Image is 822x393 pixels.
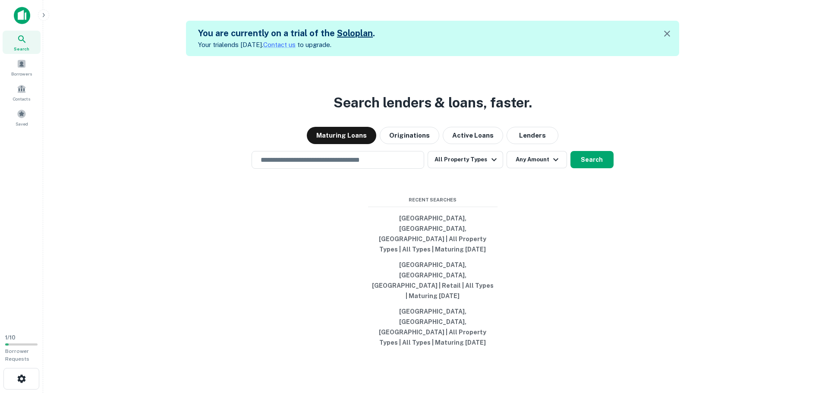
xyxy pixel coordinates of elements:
a: Search [3,31,41,54]
h3: Search lenders & loans, faster. [334,92,532,113]
button: Search [570,151,614,168]
p: Your trial ends [DATE]. to upgrade. [198,40,375,50]
a: Borrowers [3,56,41,79]
button: [GEOGRAPHIC_DATA], [GEOGRAPHIC_DATA], [GEOGRAPHIC_DATA] | All Property Types | All Types | Maturi... [368,304,498,350]
a: Contact us [263,41,296,48]
img: capitalize-icon.png [14,7,30,24]
span: Borrowers [11,70,32,77]
a: Soloplan [337,28,373,38]
button: Any Amount [507,151,567,168]
span: Contacts [13,95,30,102]
span: Search [14,45,29,52]
h5: You are currently on a trial of the . [198,27,375,40]
button: [GEOGRAPHIC_DATA], [GEOGRAPHIC_DATA], [GEOGRAPHIC_DATA] | All Property Types | All Types | Maturi... [368,211,498,257]
span: 1 / 10 [5,334,16,341]
button: Lenders [507,127,558,144]
iframe: Chat Widget [779,324,822,365]
a: Saved [3,106,41,129]
button: Originations [380,127,439,144]
a: Contacts [3,81,41,104]
span: Saved [16,120,28,127]
button: Maturing Loans [307,127,376,144]
button: [GEOGRAPHIC_DATA], [GEOGRAPHIC_DATA], [GEOGRAPHIC_DATA] | Retail | All Types | Maturing [DATE] [368,257,498,304]
span: Recent Searches [368,196,498,204]
button: All Property Types [428,151,503,168]
span: Borrower Requests [5,348,29,362]
button: Active Loans [443,127,503,144]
